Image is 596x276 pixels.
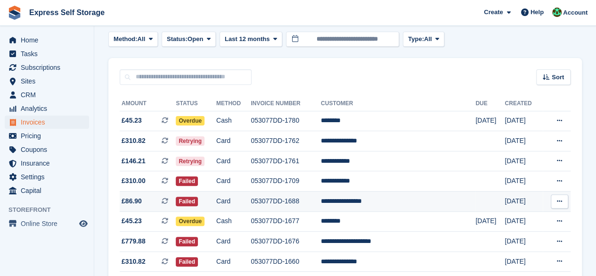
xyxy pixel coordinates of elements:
[5,116,89,129] a: menu
[216,232,251,252] td: Card
[475,211,505,232] td: [DATE]
[176,176,198,186] span: Failed
[122,176,146,186] span: £310.00
[251,171,321,192] td: 053077DD-1709
[188,34,203,44] span: Open
[122,236,146,246] span: £779.88
[5,217,89,230] a: menu
[5,61,89,74] a: menu
[5,33,89,47] a: menu
[5,88,89,101] a: menu
[122,116,142,125] span: £45.23
[5,170,89,184] a: menu
[216,131,251,151] td: Card
[176,217,204,226] span: Overdue
[563,8,588,17] span: Account
[505,211,543,232] td: [DATE]
[176,136,204,146] span: Retrying
[176,116,204,125] span: Overdue
[475,96,505,111] th: Due
[176,237,198,246] span: Failed
[424,34,432,44] span: All
[505,96,543,111] th: Created
[5,157,89,170] a: menu
[505,111,543,131] td: [DATE]
[21,61,77,74] span: Subscriptions
[321,96,475,111] th: Customer
[21,33,77,47] span: Home
[505,232,543,252] td: [DATE]
[167,34,188,44] span: Status:
[505,192,543,212] td: [DATE]
[225,34,269,44] span: Last 12 months
[8,6,22,20] img: stora-icon-8386f47178a22dfd0bd8f6a31ec36ba5ce8667c1dd55bd0f319d3a0aa187defe.svg
[21,170,77,184] span: Settings
[21,217,77,230] span: Online Store
[138,34,146,44] span: All
[5,184,89,197] a: menu
[176,257,198,267] span: Failed
[484,8,503,17] span: Create
[120,96,176,111] th: Amount
[176,157,204,166] span: Retrying
[505,171,543,192] td: [DATE]
[552,8,562,17] img: Shakiyra Davis
[5,47,89,60] a: menu
[122,216,142,226] span: £45.23
[251,131,321,151] td: 053077DD-1762
[21,143,77,156] span: Coupons
[216,96,251,111] th: Method
[475,111,505,131] td: [DATE]
[216,151,251,171] td: Card
[176,197,198,206] span: Failed
[251,151,321,171] td: 053077DD-1761
[122,257,146,267] span: £310.82
[403,32,444,47] button: Type: All
[21,88,77,101] span: CRM
[108,32,158,47] button: Method: All
[176,96,216,111] th: Status
[122,196,142,206] span: £86.90
[251,111,321,131] td: 053077DD-1780
[408,34,424,44] span: Type:
[505,151,543,171] td: [DATE]
[21,157,77,170] span: Insurance
[122,156,146,166] span: £146.21
[216,111,251,131] td: Cash
[251,251,321,272] td: 053077DD-1660
[216,171,251,192] td: Card
[251,211,321,232] td: 053077DD-1677
[21,129,77,142] span: Pricing
[21,184,77,197] span: Capital
[505,131,543,151] td: [DATE]
[162,32,216,47] button: Status: Open
[8,205,94,215] span: Storefront
[5,129,89,142] a: menu
[21,116,77,129] span: Invoices
[21,102,77,115] span: Analytics
[5,102,89,115] a: menu
[531,8,544,17] span: Help
[216,211,251,232] td: Cash
[114,34,138,44] span: Method:
[552,73,564,82] span: Sort
[251,192,321,212] td: 053077DD-1688
[216,251,251,272] td: Card
[251,232,321,252] td: 053077DD-1676
[78,218,89,229] a: Preview store
[5,143,89,156] a: menu
[21,75,77,88] span: Sites
[216,192,251,212] td: Card
[505,251,543,272] td: [DATE]
[25,5,108,20] a: Express Self Storage
[122,136,146,146] span: £310.82
[251,96,321,111] th: Invoice Number
[5,75,89,88] a: menu
[220,32,282,47] button: Last 12 months
[21,47,77,60] span: Tasks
